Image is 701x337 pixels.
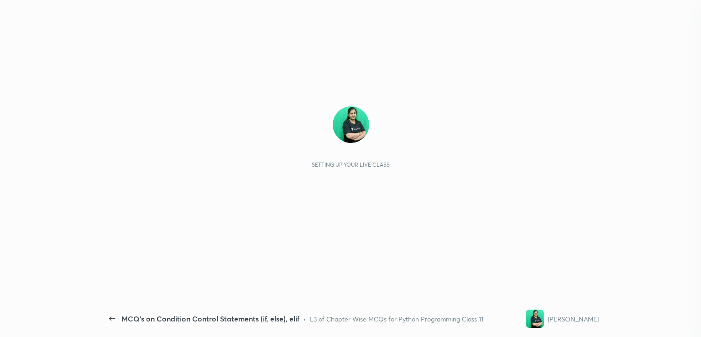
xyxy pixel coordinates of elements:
img: 7b2265ad5ca347229539244e8c80ba08.jpg [333,106,369,143]
div: MCQ's on Condition Control Statements (if, else), elif [121,313,299,324]
img: 7b2265ad5ca347229539244e8c80ba08.jpg [526,310,544,328]
div: [PERSON_NAME] [548,314,599,324]
div: L3 of Chapter Wise MCQs for Python Programming Class 11 [310,314,483,324]
div: • [303,314,306,324]
div: Setting up your live class [312,161,390,168]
